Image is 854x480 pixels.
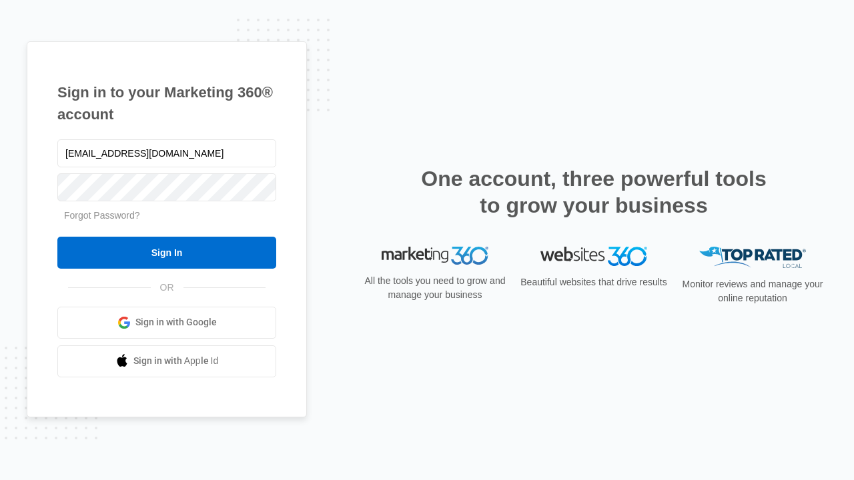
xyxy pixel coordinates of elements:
[57,139,276,167] input: Email
[417,165,771,219] h2: One account, three powerful tools to grow your business
[151,281,183,295] span: OR
[540,247,647,266] img: Websites 360
[133,354,219,368] span: Sign in with Apple Id
[57,81,276,125] h1: Sign in to your Marketing 360® account
[360,274,510,302] p: All the tools you need to grow and manage your business
[678,277,827,305] p: Monitor reviews and manage your online reputation
[699,247,806,269] img: Top Rated Local
[64,210,140,221] a: Forgot Password?
[382,247,488,265] img: Marketing 360
[57,345,276,377] a: Sign in with Apple Id
[519,275,669,289] p: Beautiful websites that drive results
[57,307,276,339] a: Sign in with Google
[57,237,276,269] input: Sign In
[135,315,217,329] span: Sign in with Google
